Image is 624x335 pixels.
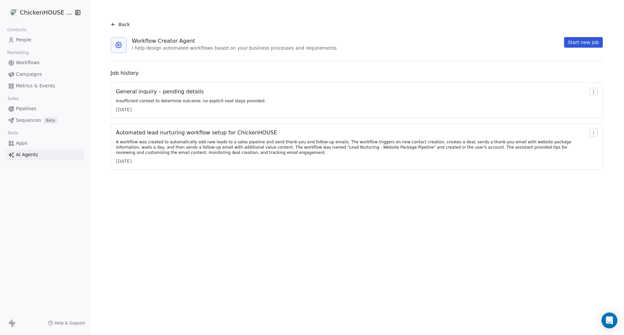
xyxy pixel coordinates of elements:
span: Apps [16,140,27,147]
span: Beta [44,117,57,124]
div: Keyword (traffico) [74,39,110,43]
span: ChickenHOUSE snc [20,8,73,17]
div: v 4.0.25 [19,11,32,16]
a: SequencesBeta [5,115,84,126]
div: [DATE] [116,106,266,113]
span: Workflows [16,59,40,66]
span: People [16,36,31,43]
div: Job history [111,69,603,77]
img: website_grey.svg [11,17,16,23]
a: Pipelines [5,103,84,114]
div: [DATE] [116,158,587,165]
img: logo_orange.svg [11,11,16,16]
div: A workflow was created to automatically add new leads to a sales pipeline and send thank-you and ... [116,139,587,155]
img: tab_domain_overview_orange.svg [27,38,33,44]
span: Sales [5,94,22,104]
a: Campaigns [5,69,84,80]
button: Start new job [564,37,603,48]
a: AI Agents [5,149,84,160]
a: Metrics & Events [5,80,84,91]
div: Automated lead nurturing workflow setup for ChickenHOUSE [116,129,587,137]
a: Workflows [5,57,84,68]
div: Dominio: [DOMAIN_NAME] [17,17,74,23]
span: Marketing [4,48,31,58]
div: Dominio [35,39,51,43]
span: Contacts [4,25,29,35]
span: Campaigns [16,71,42,78]
div: Insufficient context to determine outcome; no explicit next steps provided. [116,98,266,104]
span: Tools [5,128,21,138]
span: Metrics & Events [16,82,55,89]
div: General inquiry – pending details [116,88,266,96]
img: 4.jpg [9,9,17,17]
a: Apps [5,138,84,149]
div: Workflow Creator Agent [132,37,337,45]
img: tab_keywords_by_traffic_grey.svg [67,38,72,44]
span: Sequences [16,117,41,124]
span: AI Agents [16,151,38,158]
button: ChickenHOUSE snc [8,7,71,18]
span: Back [119,21,130,28]
div: Open Intercom Messenger [601,312,617,328]
div: I help design automated workflows based on your business processes and requirements [132,45,337,52]
span: Help & Support [55,320,85,326]
a: Help & Support [48,320,85,326]
a: People [5,34,84,45]
span: Pipelines [16,105,36,112]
